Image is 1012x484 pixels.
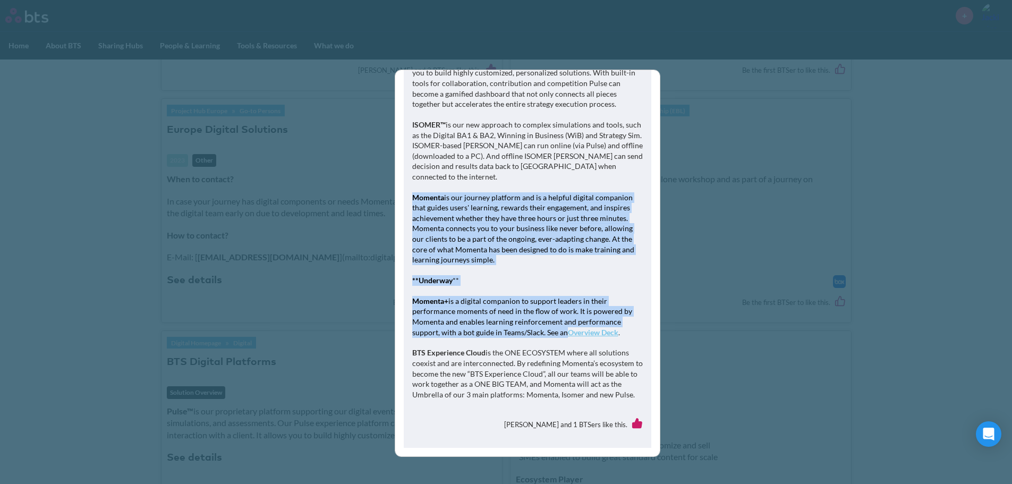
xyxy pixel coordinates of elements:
strong: Momenta [412,193,444,202]
a: Overview Deck [568,328,618,337]
p: is the ONE ECOSYSTEM where all solutions coexist and are interconnected. By redefining Momenta’s ... [412,347,643,400]
strong: BTS Experience Cloud [412,348,486,357]
p: is our proprietary platform supporting our digital events, meetings, basic simulations, and asses... [412,37,643,109]
p: is our new approach to complex simulations and tools, such as the Digital BA1 & BA2, Winning in B... [412,120,643,182]
strong: ISOMER™ [412,120,446,129]
div: [PERSON_NAME] and 1 BTSers like this. [412,410,643,440]
strong: Momenta+ [412,296,448,305]
div: Open Intercom Messenger [976,421,1001,447]
strong: **Underway [412,276,453,285]
p: is a digital companion to support leaders in their performance moments of need in the flow of wor... [412,296,643,337]
p: is our journey platform and is a helpful digital companion that guides users' learning, rewards t... [412,192,643,265]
